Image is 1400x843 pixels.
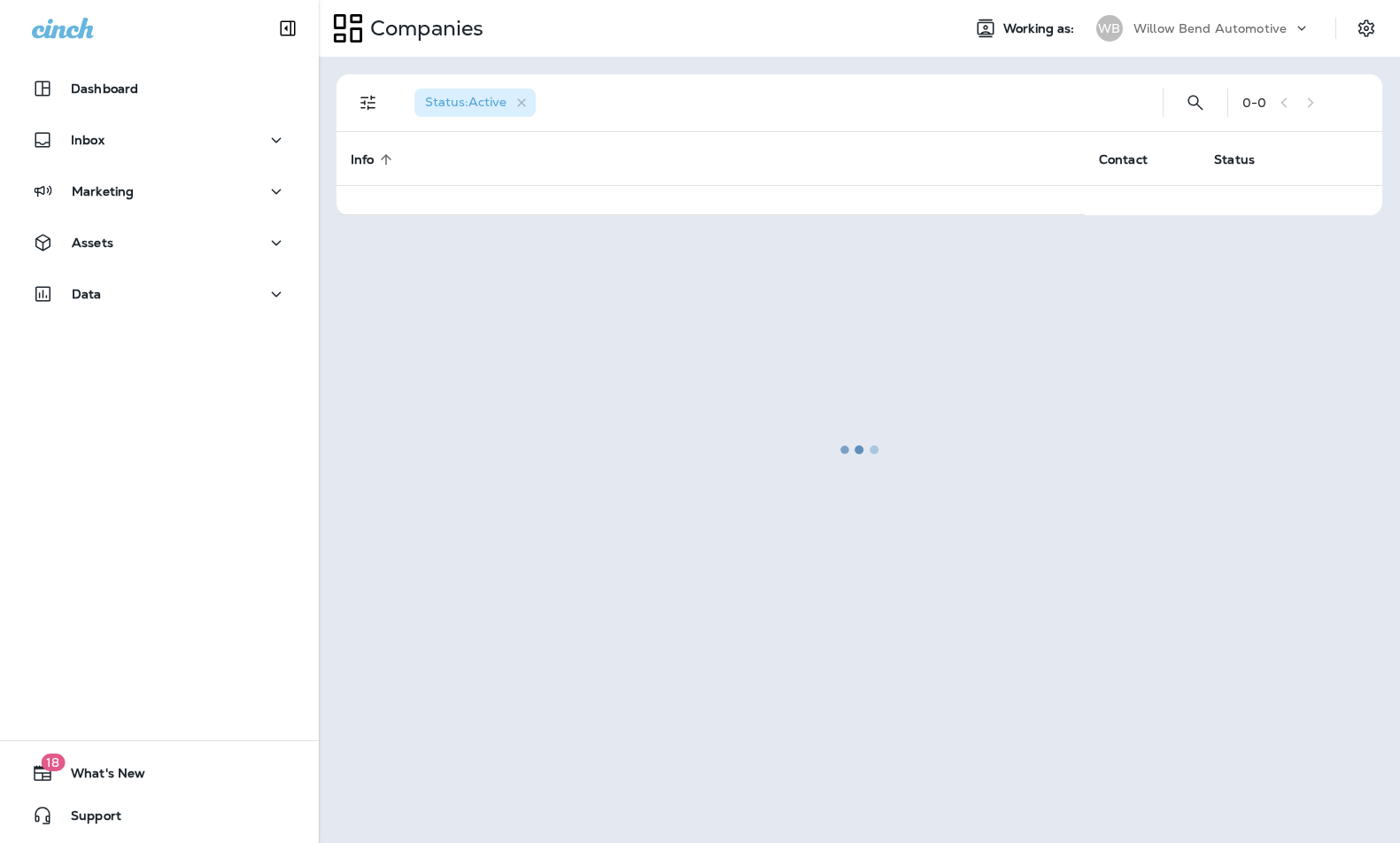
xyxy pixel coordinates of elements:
[72,287,102,301] p: Data
[53,808,121,830] span: Support
[71,81,138,96] p: Dashboard
[71,133,104,147] p: Inbox
[18,71,301,106] button: Dashboard
[18,276,301,312] button: Data
[1003,21,1079,36] span: Working as:
[53,766,145,787] span: What's New
[1133,21,1287,35] p: Willow Bend Automotive
[18,798,301,833] button: Support
[18,755,301,791] button: 18What's New
[363,15,483,42] p: Companies
[18,174,301,209] button: Marketing
[18,122,301,158] button: Inbox
[18,225,301,260] button: Assets
[41,754,65,771] span: 18
[1350,12,1382,44] button: Settings
[72,236,113,250] p: Assets
[263,11,313,46] button: Collapse Sidebar
[72,184,134,198] p: Marketing
[1096,15,1123,42] div: WB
